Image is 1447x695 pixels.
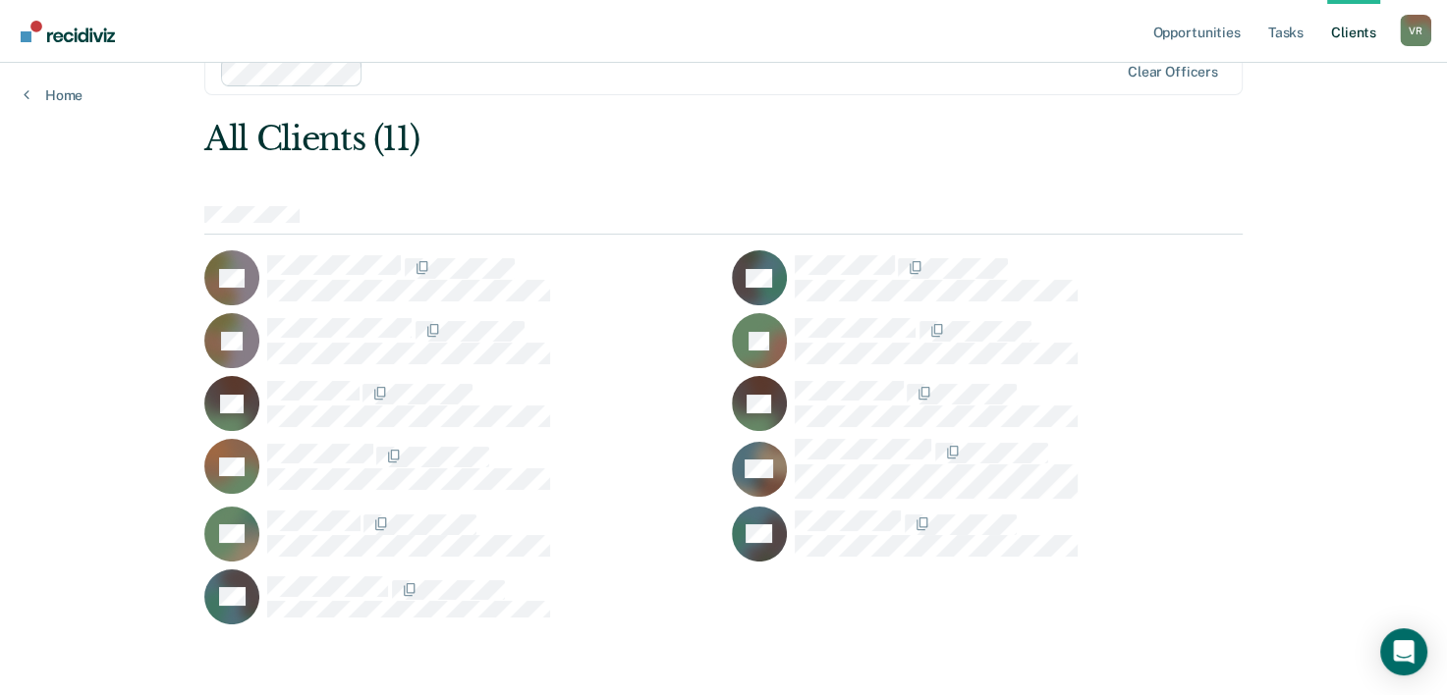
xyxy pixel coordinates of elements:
img: Recidiviz [21,21,115,42]
div: Open Intercom Messenger [1380,628,1427,675]
button: Profile dropdown button [1400,15,1431,46]
a: Home [24,86,83,104]
div: Clear officers [1128,64,1218,80]
div: All Clients (11) [204,119,1034,159]
div: V R [1400,15,1431,46]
